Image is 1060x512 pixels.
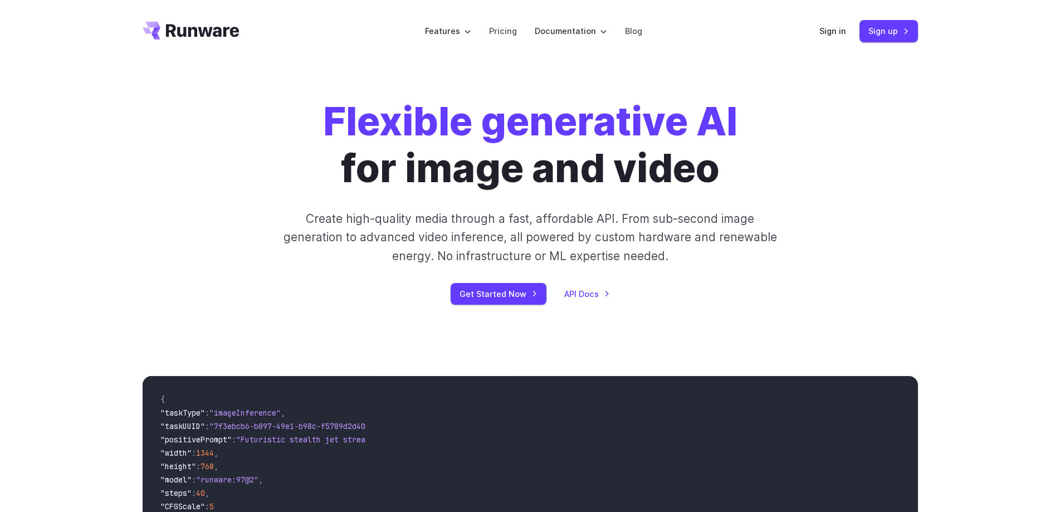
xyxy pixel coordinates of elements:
[232,435,236,445] span: :
[323,97,737,145] strong: Flexible generative AI
[160,461,196,471] span: "height"
[859,20,918,42] a: Sign up
[143,22,240,40] a: Go to /
[205,408,209,418] span: :
[625,25,642,37] a: Blog
[209,408,281,418] span: "imageInference"
[281,408,285,418] span: ,
[201,461,214,471] span: 768
[214,448,218,458] span: ,
[160,475,192,485] span: "model"
[205,501,209,511] span: :
[236,435,642,445] span: "Futuristic stealth jet streaking through a neon-lit cityscape with glowing purple exhaust"
[205,488,209,498] span: ,
[535,25,607,37] label: Documentation
[209,501,214,511] span: 5
[192,475,196,485] span: :
[214,461,218,471] span: ,
[160,408,205,418] span: "taskType"
[205,421,209,431] span: :
[160,421,205,431] span: "taskUUID"
[192,448,196,458] span: :
[160,435,232,445] span: "positivePrompt"
[489,25,517,37] a: Pricing
[160,488,192,498] span: "steps"
[282,209,778,265] p: Create high-quality media through a fast, affordable API. From sub-second image generation to adv...
[323,98,737,192] h1: for image and video
[196,461,201,471] span: :
[196,488,205,498] span: 40
[258,475,263,485] span: ,
[196,448,214,458] span: 1344
[425,25,471,37] label: Features
[196,475,258,485] span: "runware:97@2"
[451,283,546,305] a: Get Started Now
[564,287,610,300] a: API Docs
[192,488,196,498] span: :
[160,394,165,404] span: {
[209,421,379,431] span: "7f3ebcb6-b897-49e1-b98c-f5789d2d40d7"
[819,25,846,37] a: Sign in
[160,501,205,511] span: "CFGScale"
[160,448,192,458] span: "width"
